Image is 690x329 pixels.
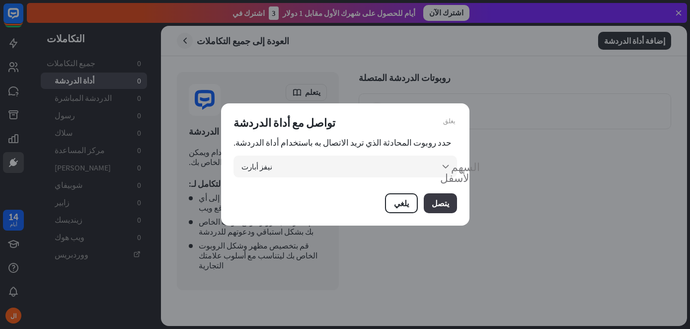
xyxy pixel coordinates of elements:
button: يلغي [385,193,418,213]
font: تواصل مع أداة الدردشة [233,116,335,130]
font: يلغي [394,198,409,208]
font: يغلق [443,117,456,124]
button: افتح أداة الدردشة المباشرة [8,4,38,34]
font: يتصل [432,198,449,208]
font: نيفز أبارت [241,162,272,171]
button: يتصل [424,193,457,213]
font: حدد روبوت المحادثة الذي تريد الاتصال به باستخدام أداة الدردشة. [233,137,452,148]
font: السهم لأسفل [440,161,480,183]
